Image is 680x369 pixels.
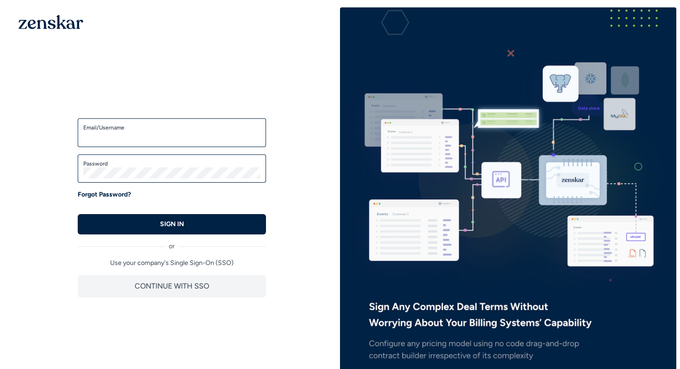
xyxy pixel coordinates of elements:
label: Email/Username [83,124,260,131]
button: SIGN IN [78,214,266,234]
div: or [78,234,266,251]
p: Use your company's Single Sign-On (SSO) [78,258,266,268]
img: 1OGAJ2xQqyY4LXKgY66KYq0eOWRCkrZdAb3gUhuVAqdWPZE9SRJmCz+oDMSn4zDLXe31Ii730ItAGKgCKgCCgCikA4Av8PJUP... [19,15,83,29]
a: Forgot Password? [78,190,131,199]
button: CONTINUE WITH SSO [78,275,266,297]
label: Password [83,160,260,167]
p: SIGN IN [160,220,184,229]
